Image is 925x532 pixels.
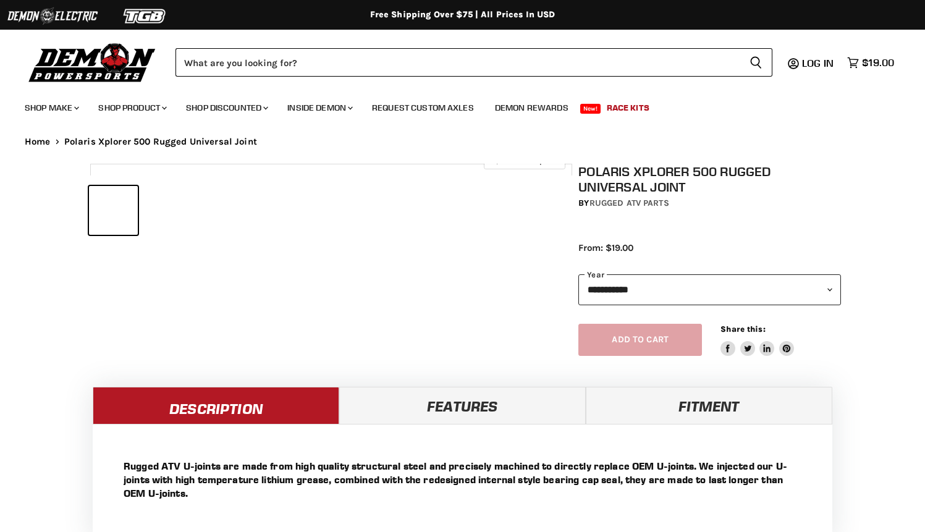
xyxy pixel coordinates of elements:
aside: Share this: [720,324,794,357]
span: Share this: [720,324,765,334]
a: Shop Discounted [177,95,276,120]
span: Log in [802,57,834,69]
a: Demon Rewards [486,95,578,120]
span: Click to expand [490,156,559,165]
a: Features [339,387,586,424]
img: TGB Logo 2 [99,4,192,28]
a: $19.00 [841,54,900,72]
a: Log in [796,57,841,69]
div: by [578,196,841,210]
span: From: $19.00 [578,242,633,253]
span: Polaris Xplorer 500 Rugged Universal Joint [64,137,257,147]
form: Product [175,48,772,77]
a: Inside Demon [278,95,360,120]
h1: Polaris Xplorer 500 Rugged Universal Joint [578,164,841,195]
ul: Main menu [15,90,891,120]
a: Request Custom Axles [363,95,483,120]
a: Home [25,137,51,147]
img: Demon Powersports [25,40,160,84]
p: Rugged ATV U-joints are made from high quality structural steel and precisely machined to directl... [124,459,801,500]
img: Demon Electric Logo 2 [6,4,99,28]
input: Search [175,48,740,77]
a: Shop Product [89,95,174,120]
a: Race Kits [598,95,659,120]
span: New! [580,104,601,114]
a: Rugged ATV Parts [589,198,669,208]
a: Description [93,387,339,424]
a: Fitment [586,387,832,424]
button: Search [740,48,772,77]
button: IMAGE thumbnail [89,186,138,235]
a: Shop Make [15,95,87,120]
span: $19.00 [862,57,894,69]
select: year [578,274,841,305]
